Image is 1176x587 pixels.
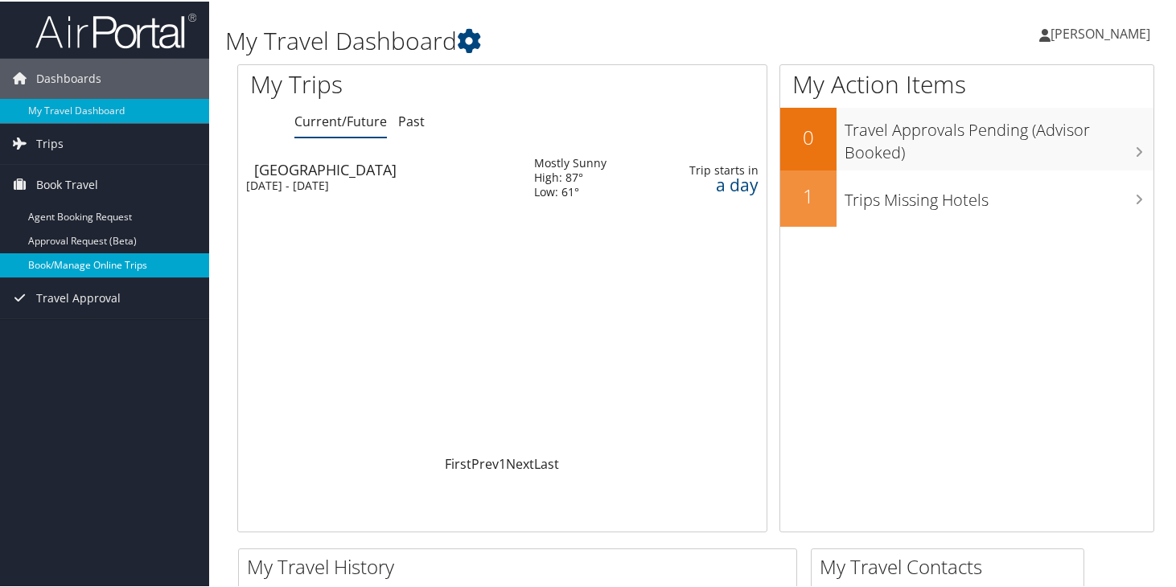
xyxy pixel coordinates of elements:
[668,162,759,176] div: Trip starts in
[780,122,837,150] h2: 0
[247,552,796,579] h2: My Travel History
[294,111,387,129] a: Current/Future
[845,109,1153,162] h3: Travel Approvals Pending (Advisor Booked)
[471,454,499,471] a: Prev
[668,176,759,191] div: a day
[398,111,425,129] a: Past
[246,177,510,191] div: [DATE] - [DATE]
[499,454,506,471] a: 1
[820,552,1083,579] h2: My Travel Contacts
[36,57,101,97] span: Dashboards
[780,106,1153,168] a: 0Travel Approvals Pending (Advisor Booked)
[534,454,559,471] a: Last
[36,277,121,317] span: Travel Approval
[506,454,534,471] a: Next
[534,154,607,169] div: Mostly Sunny
[36,163,98,203] span: Book Travel
[780,66,1153,100] h1: My Action Items
[780,169,1153,225] a: 1Trips Missing Hotels
[254,161,518,175] div: [GEOGRAPHIC_DATA]
[845,179,1153,210] h3: Trips Missing Hotels
[1039,8,1166,56] a: [PERSON_NAME]
[225,23,853,56] h1: My Travel Dashboard
[534,169,607,183] div: High: 87°
[36,122,64,162] span: Trips
[780,181,837,208] h2: 1
[35,10,196,48] img: airportal-logo.png
[250,66,534,100] h1: My Trips
[534,183,607,198] div: Low: 61°
[445,454,471,471] a: First
[1051,23,1150,41] span: [PERSON_NAME]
